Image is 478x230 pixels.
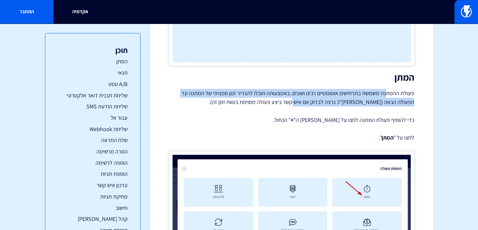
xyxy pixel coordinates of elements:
a: עבור אל [58,114,128,122]
a: חישוב [58,204,128,212]
a: שליחת Webhook [58,125,128,133]
a: מחיקת תגיות [58,193,128,201]
p: פעולת ההמתנה משמשת בתרחישים אוטומטיים רבים ושונים. באמצעותה תוכלו להגדיר זמן ספציפי של המתנה עד ה... [169,89,414,106]
strong: המתן [382,134,393,141]
a: הוספת תגיות [58,170,128,178]
a: הסרה מרשימה [58,147,128,156]
a: עדכון איש קשר [58,181,128,189]
p: כדי להוסיף פעולת המתנה לחצו על [PERSON_NAME] ה" " הכחול. [169,116,414,124]
a: שליחת הודעת SMS [58,102,128,111]
a: A/B טסט [58,80,128,88]
a: שלח התראה [58,136,128,144]
strong: + [291,116,294,124]
a: הוספה לרשימה [58,159,128,167]
h2: המתן [169,72,414,83]
p: לחצו על " ". [169,134,414,142]
a: תנאי [58,69,128,77]
h3: תוכן [58,46,128,54]
a: קהל [PERSON_NAME] [58,215,128,223]
a: שליחת תבנית דואר אלקטרוני [58,91,128,100]
a: המתן [58,57,128,66]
